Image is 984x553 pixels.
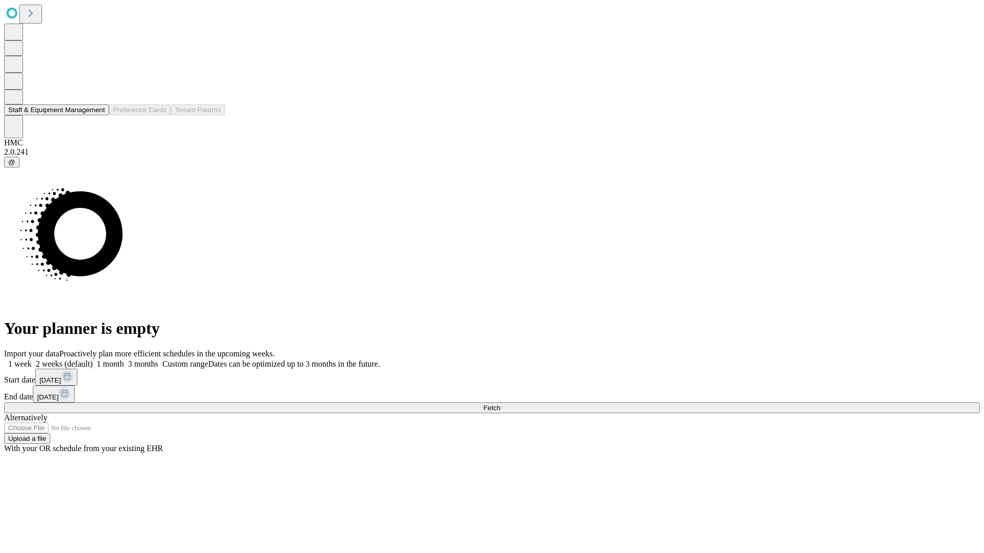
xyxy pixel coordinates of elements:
button: Tenant Params [171,104,225,115]
button: [DATE] [35,369,77,386]
span: @ [8,158,15,166]
div: 2.0.241 [4,147,980,157]
button: Staff & Equipment Management [4,104,109,115]
span: With your OR schedule from your existing EHR [4,444,163,453]
span: 1 week [8,359,32,368]
span: [DATE] [37,393,58,401]
button: Fetch [4,402,980,413]
span: 1 month [97,359,124,368]
div: Start date [4,369,980,386]
span: 3 months [128,359,158,368]
h1: Your planner is empty [4,319,980,338]
span: Import your data [4,349,59,358]
button: @ [4,157,19,167]
button: Preference Cards [109,104,171,115]
button: [DATE] [33,386,75,402]
span: Fetch [483,404,500,412]
span: Alternatively [4,413,47,422]
span: Custom range [162,359,208,368]
span: Dates can be optimized up to 3 months in the future. [208,359,380,368]
div: HMC [4,138,980,147]
span: [DATE] [39,376,61,384]
span: 2 weeks (default) [36,359,93,368]
div: End date [4,386,980,402]
button: Upload a file [4,433,50,444]
span: Proactively plan more efficient schedules in the upcoming weeks. [59,349,275,358]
